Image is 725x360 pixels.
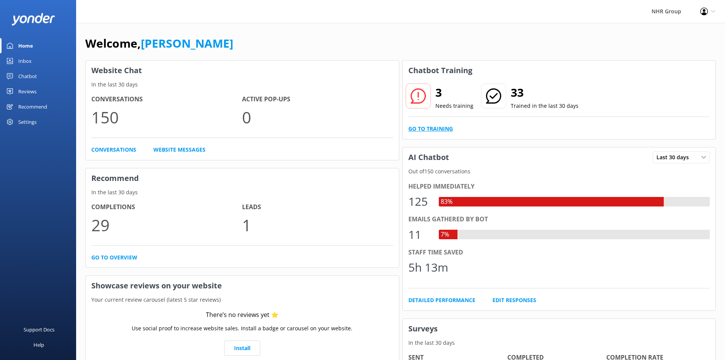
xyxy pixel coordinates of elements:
div: 125 [408,192,431,211]
div: Home [18,38,33,53]
p: 150 [91,104,242,130]
h4: Active Pop-ups [242,94,393,104]
h2: 33 [511,83,578,102]
h3: AI Chatbot [403,147,455,167]
h3: Surveys [403,319,716,339]
p: Your current review carousel (latest 5 star reviews) [86,296,399,304]
h4: Conversations [91,94,242,104]
div: Helped immediately [408,182,710,192]
a: Website Messages [153,146,206,154]
div: Chatbot [18,69,37,84]
h4: Leads [242,202,393,212]
span: Last 30 days [656,153,693,162]
div: Inbox [18,53,32,69]
div: Staff time saved [408,248,710,258]
p: Out of 150 conversations [403,167,716,176]
div: Help [33,337,44,352]
a: Edit Responses [492,296,536,304]
div: There’s no reviews yet ⭐ [206,310,279,320]
div: Emails gathered by bot [408,214,710,224]
p: Trained in the last 30 days [511,102,578,110]
a: Go to overview [91,253,137,262]
div: 5h 13m [408,258,448,277]
a: [PERSON_NAME] [141,35,233,51]
p: Use social proof to increase website sales. Install a badge or carousel on your website. [132,324,352,333]
p: Needs training [435,102,473,110]
div: Settings [18,114,37,130]
div: Reviews [18,84,37,99]
div: Recommend [18,99,47,114]
a: Detailed Performance [408,296,475,304]
h2: 3 [435,83,473,102]
a: Conversations [91,146,136,154]
div: 83% [439,197,454,207]
p: In the last 30 days [86,188,399,197]
p: 29 [91,212,242,238]
img: yonder-white-logo.png [11,13,55,26]
h1: Welcome, [85,34,233,53]
h3: Showcase reviews on your website [86,276,399,296]
h3: Website Chat [86,61,399,80]
p: 1 [242,212,393,238]
p: In the last 30 days [403,339,716,347]
div: 11 [408,226,431,244]
h4: Completions [91,202,242,212]
p: In the last 30 days [86,80,399,89]
a: Install [224,341,260,356]
h3: Chatbot Training [403,61,478,80]
div: 7% [439,230,451,240]
a: Go to Training [408,125,453,133]
div: Support Docs [24,322,54,337]
h3: Recommend [86,168,399,188]
p: 0 [242,104,393,130]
